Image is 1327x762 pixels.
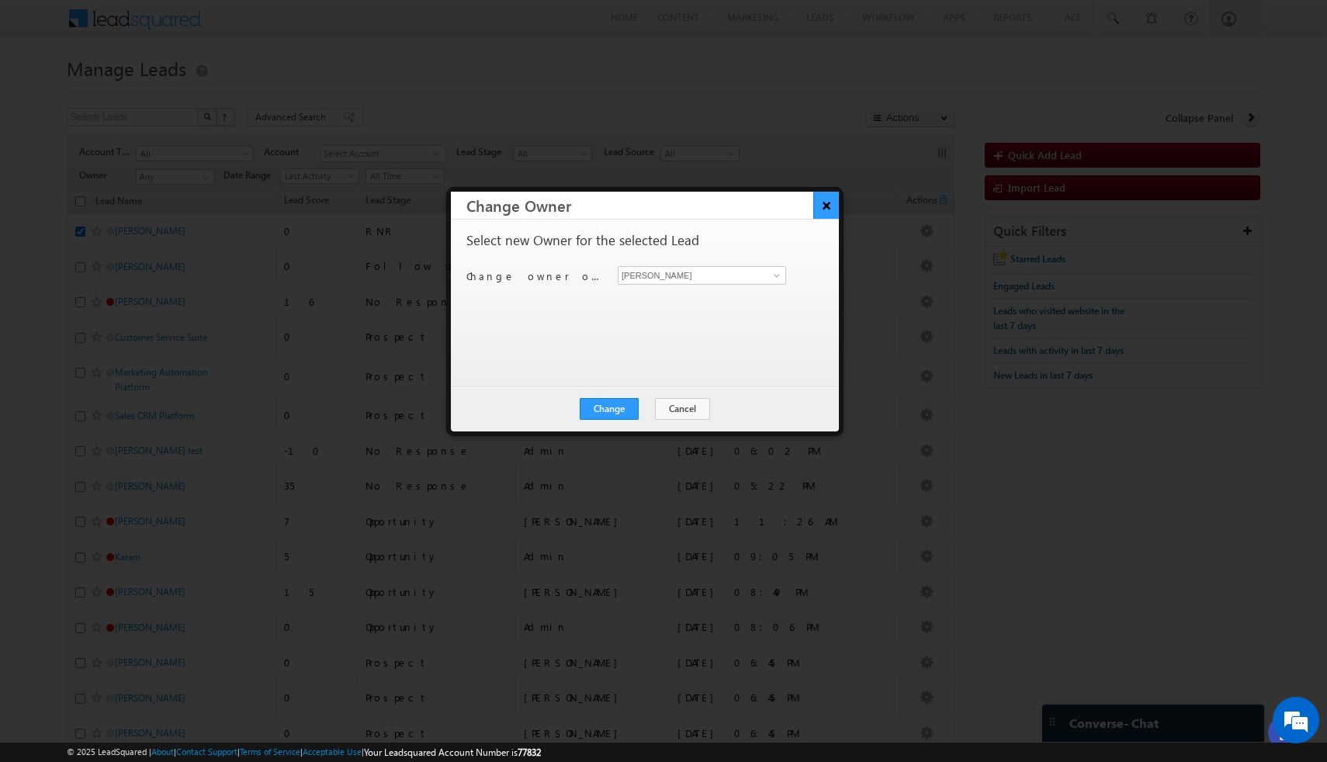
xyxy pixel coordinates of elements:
a: About [151,746,174,757]
a: Acceptable Use [303,746,362,757]
button: Change [580,398,639,420]
a: Terms of Service [240,746,300,757]
button: × [813,192,839,219]
span: © 2025 LeadSquared | | | | | [67,745,541,760]
h3: Change Owner [466,192,839,219]
input: Type to Search [618,266,786,285]
p: Select new Owner for the selected Lead [466,234,699,248]
span: 77832 [518,746,541,758]
span: Your Leadsquared Account Number is [364,746,541,758]
a: Contact Support [176,746,237,757]
a: Show All Items [765,268,785,283]
p: Change owner of 1 lead to [466,269,606,283]
button: Cancel [655,398,710,420]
